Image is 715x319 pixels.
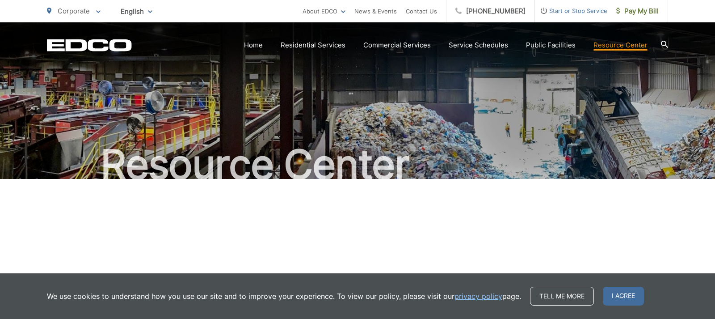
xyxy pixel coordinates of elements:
p: We use cookies to understand how you use our site and to improve your experience. To view our pol... [47,291,521,302]
a: Resource Center [593,40,648,51]
a: About EDCO [303,6,345,17]
a: Home [244,40,263,51]
a: Commercial Services [363,40,431,51]
a: EDCD logo. Return to the homepage. [47,39,132,51]
h1: Resource Center [47,142,668,187]
a: Service Schedules [449,40,508,51]
a: Contact Us [406,6,437,17]
span: Pay My Bill [616,6,659,17]
a: privacy policy [454,291,502,302]
span: I agree [603,287,644,306]
a: News & Events [354,6,397,17]
span: Corporate [58,7,90,15]
a: Public Facilities [526,40,576,51]
a: Residential Services [281,40,345,51]
span: English [114,4,159,19]
a: Tell me more [530,287,594,306]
